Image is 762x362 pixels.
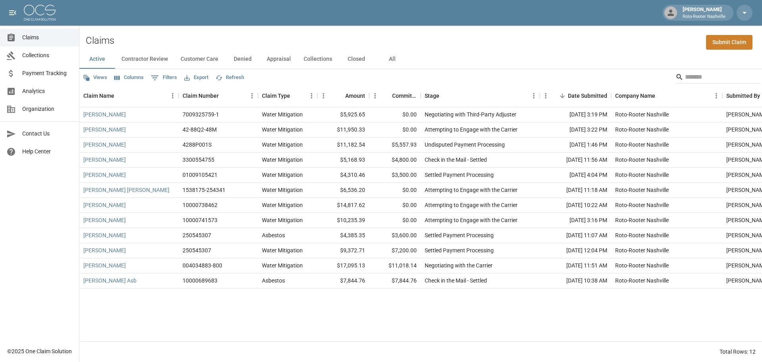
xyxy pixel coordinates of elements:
div: Settled Payment Processing [425,231,494,239]
button: Closed [339,50,374,69]
div: $0.00 [369,183,421,198]
button: Export [182,72,210,84]
span: Claims [22,33,73,42]
div: $0.00 [369,198,421,213]
button: Sort [219,90,230,101]
div: Roto-Rooter Nashville [615,277,669,285]
div: $11,182.54 [317,137,369,153]
div: $0.00 [369,122,421,137]
div: $0.00 [369,213,421,228]
button: Show filters [149,72,179,84]
div: Amount [317,85,369,107]
div: Stage [425,85,439,107]
div: [DATE] 1:46 PM [540,137,611,153]
div: Date Submitted [540,85,611,107]
div: 42-88Q2-48M [183,126,217,134]
a: [PERSON_NAME] [83,201,126,209]
span: Collections [22,51,73,60]
div: $0.00 [369,107,421,122]
div: $6,536.20 [317,183,369,198]
div: $5,557.93 [369,137,421,153]
div: Water Mitigation [262,261,303,269]
button: Menu [317,90,329,102]
div: 01009105421 [183,171,217,179]
span: Payment Tracking [22,69,73,77]
div: Company Name [611,85,722,107]
div: $5,925.65 [317,107,369,122]
button: Customer Care [174,50,225,69]
button: Menu [246,90,258,102]
div: 4288P001S [183,141,212,149]
div: Claim Number [183,85,219,107]
a: [PERSON_NAME] [83,110,126,118]
a: [PERSON_NAME] Asb [83,277,137,285]
div: $7,844.76 [317,273,369,288]
div: 10000741573 [183,216,217,224]
div: Roto-Rooter Nashville [615,126,669,134]
div: Water Mitigation [262,141,303,149]
a: [PERSON_NAME] [83,156,126,164]
div: [DATE] 11:07 AM [540,228,611,243]
div: $14,817.62 [317,198,369,213]
div: Roto-Rooter Nashville [615,246,669,254]
a: [PERSON_NAME] [83,261,126,269]
div: Water Mitigation [262,171,303,179]
div: 1538175-254341 [183,186,225,194]
div: Company Name [615,85,655,107]
img: ocs-logo-white-transparent.png [24,5,56,21]
a: [PERSON_NAME] [83,216,126,224]
button: Collections [297,50,339,69]
div: Undisputed Payment Processing [425,141,505,149]
button: Contractor Review [115,50,174,69]
button: Active [79,50,115,69]
div: Attempting to Engage with the Carrier [425,186,518,194]
button: Appraisal [260,50,297,69]
div: $11,950.33 [317,122,369,137]
div: Roto-Rooter Nashville [615,261,669,269]
div: $3,600.00 [369,228,421,243]
button: Menu [167,90,179,102]
span: Contact Us [22,130,73,138]
div: Water Mitigation [262,110,303,118]
button: Menu [369,90,381,102]
div: Settled Payment Processing [425,246,494,254]
div: Committed Amount [369,85,421,107]
div: 250545307 [183,231,211,239]
h2: Claims [86,35,114,46]
div: Claim Type [262,85,290,107]
p: Roto-Rooter Nashville [683,14,725,20]
div: Stage [421,85,540,107]
div: Water Mitigation [262,156,303,164]
div: Amount [345,85,365,107]
div: Attempting to Engage with the Carrier [425,201,518,209]
button: Sort [114,90,125,101]
div: [DATE] 12:04 PM [540,243,611,258]
div: [DATE] 3:16 PM [540,213,611,228]
div: Roto-Rooter Nashville [615,186,669,194]
div: Roto-Rooter Nashville [615,171,669,179]
div: $4,800.00 [369,153,421,168]
div: Search [675,71,760,85]
div: Submitted By [726,85,760,107]
div: Date Submitted [568,85,607,107]
div: Roto-Rooter Nashville [615,201,669,209]
div: Roto-Rooter Nashville [615,231,669,239]
div: 7009325759-1 [183,110,219,118]
button: Sort [381,90,392,101]
div: 10000738462 [183,201,217,209]
div: $3,500.00 [369,168,421,183]
div: Claim Number [179,85,258,107]
div: Asbestos [262,277,285,285]
div: Asbestos [262,231,285,239]
div: $10,235.39 [317,213,369,228]
div: 250545307 [183,246,211,254]
a: Submit Claim [706,35,752,50]
div: $7,844.76 [369,273,421,288]
div: [DATE] 3:22 PM [540,122,611,137]
button: All [374,50,410,69]
button: Sort [334,90,345,101]
a: [PERSON_NAME] [83,246,126,254]
button: Sort [557,90,568,101]
a: [PERSON_NAME] [83,231,126,239]
div: Check in the Mail - Settled [425,277,487,285]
